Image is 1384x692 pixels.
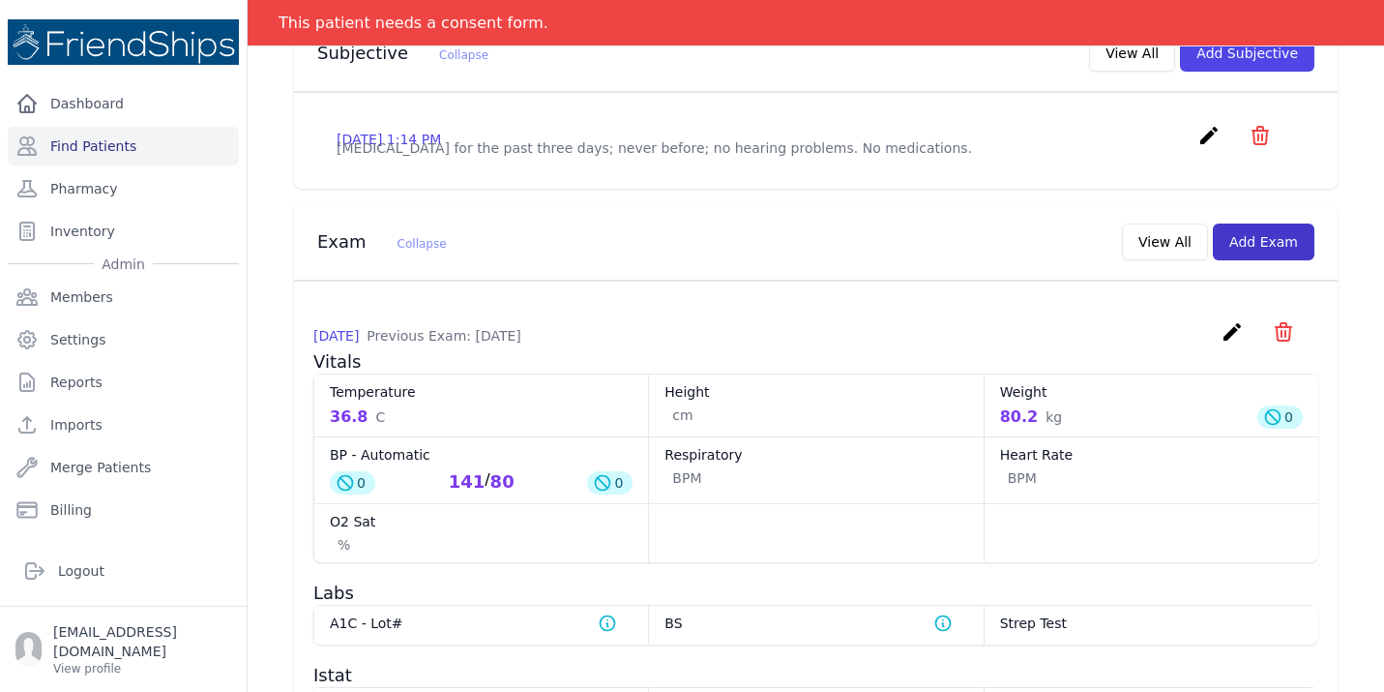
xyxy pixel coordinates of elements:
[8,278,239,316] a: Members
[1197,124,1221,147] i: create
[8,84,239,123] a: Dashboard
[8,448,239,487] a: Merge Patients
[1000,382,1303,402] dt: Weight
[330,445,633,465] dt: BP - Automatic
[439,48,488,62] span: Collapse
[672,406,692,425] span: cm
[8,363,239,402] a: Reports
[15,552,231,590] a: Logout
[664,382,967,402] dt: Height
[1221,320,1244,344] i: create
[1180,35,1314,72] button: Add Subjective
[375,407,385,427] span: C
[330,406,385,429] div: 36.8
[398,237,447,251] span: Collapse
[490,468,515,496] div: 80
[8,320,239,359] a: Settings
[53,622,231,661] p: [EMAIL_ADDRESS][DOMAIN_NAME]
[449,468,486,496] div: 141
[8,491,239,529] a: Billing
[8,19,239,65] img: Medical Missions EMR
[338,535,350,555] span: %
[313,583,354,603] span: Labs
[664,445,967,465] dt: Respiratory
[94,255,153,274] span: Admin
[313,665,352,685] span: Istat
[8,406,239,444] a: Imports
[1221,329,1249,347] a: create
[1000,614,1303,633] dt: Strep Test
[1122,224,1208,260] button: View All
[317,230,447,254] h3: Exam
[317,42,488,65] h3: Subjective
[330,614,633,633] dt: A1C - Lot#
[672,468,701,488] span: BPM
[8,212,239,251] a: Inventory
[1213,224,1314,260] button: Add Exam
[1257,406,1303,429] div: 0
[15,622,231,677] a: [EMAIL_ADDRESS][DOMAIN_NAME] View profile
[664,614,967,633] dt: BS
[330,512,633,531] dt: O2 Sat
[330,471,375,495] div: 0
[367,328,520,344] span: Previous Exam: [DATE]
[1000,445,1303,465] dt: Heart Rate
[1197,133,1225,151] a: create
[313,351,361,372] span: Vitals
[53,661,231,677] p: View profile
[330,382,633,402] dt: Temperature
[1008,468,1037,488] span: BPM
[8,533,239,572] a: Organizations
[1045,407,1062,427] span: kg
[449,468,515,496] div: /
[8,169,239,208] a: Pharmacy
[1000,406,1062,429] div: 80.2
[587,471,633,495] div: 0
[313,326,521,346] p: [DATE]
[8,127,239,165] a: Find Patients
[337,130,441,149] p: [DATE] 1:14 PM
[337,138,1295,158] p: [MEDICAL_DATA] for the past three days; never before; no hearing problems. No medications.
[1089,35,1175,72] button: View All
